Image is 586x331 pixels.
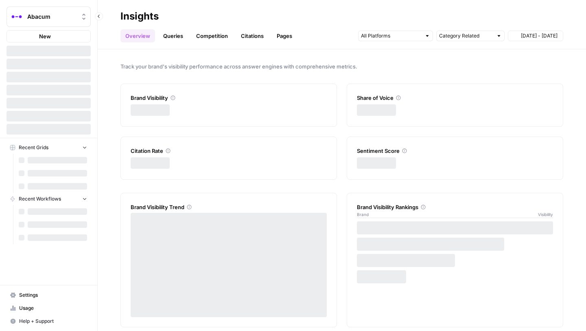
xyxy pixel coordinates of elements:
[120,10,159,23] div: Insights
[27,13,77,21] span: Abacum
[272,29,297,42] a: Pages
[191,29,233,42] a: Competition
[7,315,91,328] button: Help + Support
[236,29,269,42] a: Citations
[357,94,553,102] div: Share of Voice
[19,144,48,151] span: Recent Grids
[7,141,91,154] button: Recent Grids
[7,7,91,27] button: Workspace: Abacum
[357,203,553,211] div: Brand Visibility Rankings
[9,9,24,24] img: Abacum Logo
[508,31,563,41] button: [DATE] - [DATE]
[120,62,563,71] span: Track your brand's visibility performance across answer engines with comprehensive metrics.
[357,211,369,218] span: Brand
[7,302,91,315] a: Usage
[19,305,87,312] span: Usage
[120,29,155,42] a: Overview
[131,203,327,211] div: Brand Visibility Trend
[439,32,493,40] input: Category Related
[7,193,91,205] button: Recent Workflows
[7,289,91,302] a: Settings
[19,291,87,299] span: Settings
[538,211,553,218] span: Visibility
[131,147,327,155] div: Citation Rate
[39,32,51,40] span: New
[19,318,87,325] span: Help + Support
[521,32,558,40] span: [DATE] - [DATE]
[158,29,188,42] a: Queries
[357,147,553,155] div: Sentiment Score
[7,30,91,42] button: New
[19,195,61,203] span: Recent Workflows
[361,32,421,40] input: All Platforms
[131,94,327,102] div: Brand Visibility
